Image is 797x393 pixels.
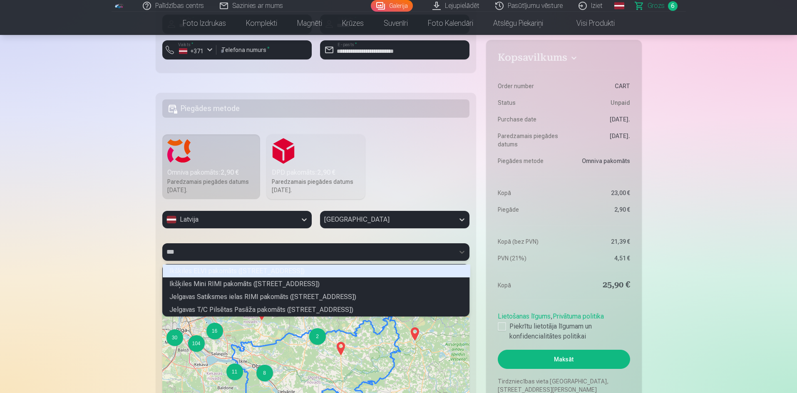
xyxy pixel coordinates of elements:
[332,12,374,35] a: Krūzes
[188,335,189,336] div: 104
[498,321,630,341] label: Piekrītu lietotāja līgumam un konfidencialitātes politikai
[498,279,560,291] dt: Kopā
[611,99,630,107] span: Unpaid
[498,82,560,90] dt: Order number
[498,312,551,320] a: Lietošanas līgums
[166,329,167,330] div: 30
[568,157,630,165] dd: Omniva pakomāts
[176,42,196,48] label: Valsts
[287,12,332,35] a: Magnēti
[163,264,470,316] div: grid
[498,205,560,214] dt: Piegāde
[309,328,310,329] div: 2
[374,12,418,35] a: Suvenīri
[498,115,560,124] dt: Purchase date
[256,364,257,365] div: 8
[668,1,678,11] span: 6
[163,277,470,290] div: Ikšķiles Mini RIMI pakomāts ([STREET_ADDRESS])
[408,324,422,344] img: Marker
[309,328,326,345] div: 2
[498,308,630,341] div: ,
[568,279,630,291] dd: 25,90 €
[498,99,560,107] dt: Status
[162,40,216,59] button: Valsts*+371
[648,1,665,11] span: Grozs
[162,99,470,118] h5: Piegādes metode
[115,3,124,8] img: /fa1
[553,312,604,320] a: Privātuma politika
[206,322,207,323] div: 16
[498,350,630,369] button: Maksāt
[272,178,360,194] div: Paredzamais piegādes datums [DATE].
[188,335,205,352] div: 104
[568,237,630,246] dd: 21,39 €
[206,323,223,339] div: 16
[221,168,239,176] b: 2,90 €
[498,132,560,148] dt: Paredzamais piegādes datums
[163,290,470,303] div: Jelgavas Satiksmes ielas RIMI pakomāts ([STREET_ADDRESS])
[334,339,348,358] img: Marker
[568,189,630,197] dd: 23,00 €
[498,157,560,165] dt: Piegādes metode
[163,303,470,316] div: Jelgavas T/C Pilsētas Pasāža pakomāts ([STREET_ADDRESS])
[226,363,243,380] div: 11
[236,12,287,35] a: Komplekti
[317,168,335,176] b: 2,90 €
[418,12,483,35] a: Foto kalendāri
[498,189,560,197] dt: Kopā
[272,168,360,178] div: DPD pakomāts :
[226,363,227,364] div: 11
[167,178,256,194] div: Paredzamais piegādes datums [DATE].
[173,12,236,35] a: Foto izdrukas
[568,82,630,90] dd: CART
[553,12,625,35] a: Visi produkti
[256,365,273,381] div: 8
[568,254,630,262] dd: 4,51 €
[167,168,256,178] div: Omniva pakomāts :
[568,132,630,148] dd: [DATE].
[568,205,630,214] dd: 2,90 €
[498,52,630,67] button: Kopsavilkums
[483,12,553,35] a: Atslēgu piekariņi
[166,215,293,225] div: Latvija
[163,264,470,277] div: Ikšķiles ELVI pakomāts ([STREET_ADDRESS])
[179,47,204,55] div: +371
[166,329,183,346] div: 30
[498,254,560,262] dt: PVN (21%)
[498,237,560,246] dt: Kopā (bez PVN)
[568,115,630,124] dd: [DATE].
